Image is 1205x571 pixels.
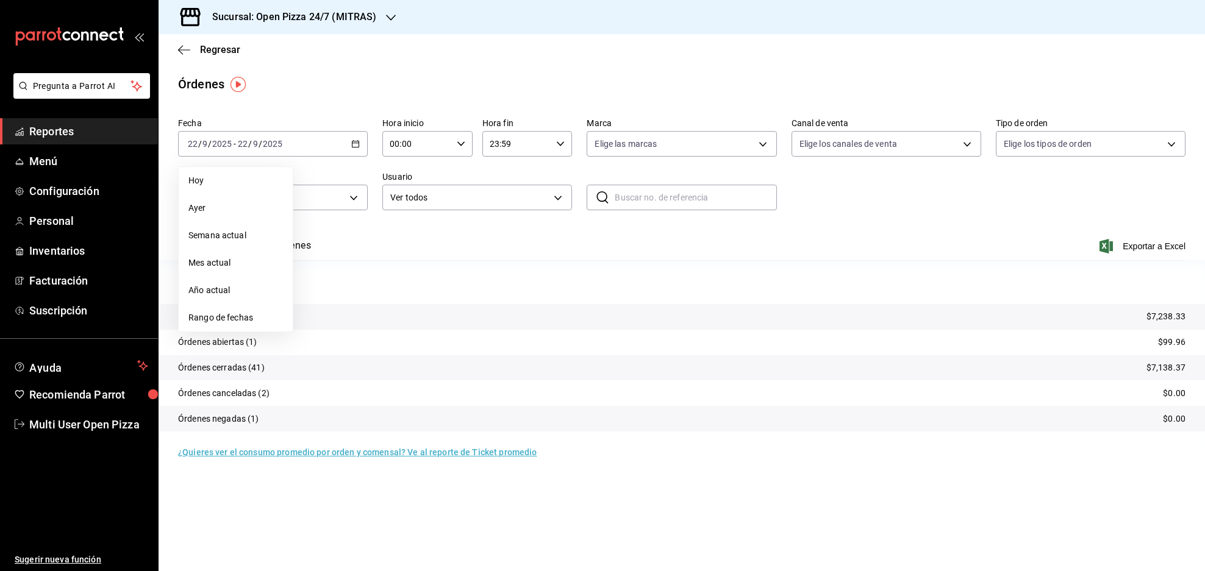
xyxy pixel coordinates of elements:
p: $99.96 [1158,336,1185,349]
button: Pregunta a Parrot AI [13,73,150,99]
p: $7,238.33 [1146,310,1185,323]
span: Elige los canales de venta [799,138,897,150]
p: $7,138.37 [1146,361,1185,374]
p: Órdenes abiertas (1) [178,336,257,349]
span: Rango de fechas [188,311,283,324]
span: Suscripción [29,302,148,319]
span: Personal [29,213,148,229]
label: Hora fin [482,119,573,127]
input: ---- [212,139,232,149]
span: Inventarios [29,243,148,259]
span: Regresar [200,44,240,55]
span: Elige las marcas [595,138,657,150]
span: Pregunta a Parrot AI [33,80,131,93]
input: -- [202,139,208,149]
span: Hoy [188,174,283,187]
img: Tooltip marker [231,77,246,92]
label: Fecha [178,119,368,127]
input: -- [187,139,198,149]
span: Sugerir nueva función [15,553,148,566]
a: ¿Quieres ver el consumo promedio por orden y comensal? Ve al reporte de Ticket promedio [178,447,537,457]
p: Órdenes canceladas (2) [178,387,270,400]
span: Ayuda [29,358,132,373]
h3: Sucursal: Open Pizza 24/7 (MITRAS) [202,10,376,24]
label: Usuario [382,172,572,181]
input: -- [237,139,248,149]
span: Reportes [29,123,148,140]
span: Configuración [29,183,148,199]
span: Recomienda Parrot [29,386,148,403]
div: Órdenes [178,75,224,93]
input: ---- [262,139,283,149]
span: Menú [29,153,148,169]
p: $0.00 [1163,387,1185,400]
span: Facturación [29,272,148,289]
span: / [259,139,262,149]
button: Regresar [178,44,240,55]
button: open_drawer_menu [134,32,144,41]
span: / [248,139,252,149]
input: -- [252,139,259,149]
input: Buscar no. de referencia [615,185,776,210]
p: Órdenes negadas (1) [178,413,259,425]
label: Hora inicio [382,119,473,127]
span: Semana actual [188,229,283,242]
p: $0.00 [1163,413,1185,425]
span: Año actual [188,284,283,297]
span: Multi User Open Pizza [29,416,148,433]
span: Elige los tipos de orden [1004,138,1092,150]
span: / [198,139,202,149]
a: Pregunta a Parrot AI [9,88,150,101]
label: Tipo de orden [996,119,1185,127]
p: Resumen [178,275,1185,289]
button: Exportar a Excel [1102,239,1185,254]
p: Órdenes cerradas (41) [178,361,265,374]
span: - [234,139,236,149]
label: Marca [587,119,776,127]
span: Ver todos [390,191,549,204]
span: Ayer [188,202,283,215]
span: / [208,139,212,149]
label: Canal de venta [792,119,981,127]
span: Mes actual [188,257,283,269]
